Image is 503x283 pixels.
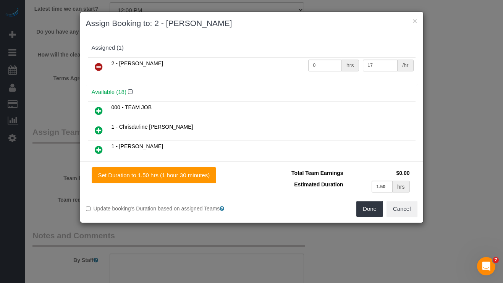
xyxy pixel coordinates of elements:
button: × [412,17,417,25]
h3: Assign Booking to: 2 - [PERSON_NAME] [86,18,417,29]
span: 1 - [PERSON_NAME] [112,143,163,149]
button: Done [356,201,383,217]
iframe: Intercom live chat [477,257,495,275]
button: Cancel [387,201,417,217]
div: hrs [342,60,359,71]
span: Estimated Duration [294,181,343,188]
td: $0.00 [345,167,412,179]
button: Set Duration to 1.50 hrs (1 hour 30 minutes) [92,167,217,183]
div: Assigned (1) [92,45,412,51]
td: Total Team Earnings [257,167,345,179]
span: 1 - Chrisdarline [PERSON_NAME] [112,124,193,130]
span: 000 - TEAM JOB [112,104,152,110]
input: Update booking's Duration based on assigned Teams [86,206,91,211]
h4: Available (18) [92,89,412,95]
label: Update booking's Duration based on assigned Teams [86,205,246,212]
span: 7 [493,257,499,263]
span: 2 - [PERSON_NAME] [112,60,163,66]
div: hrs [393,181,409,192]
div: /hr [398,60,413,71]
